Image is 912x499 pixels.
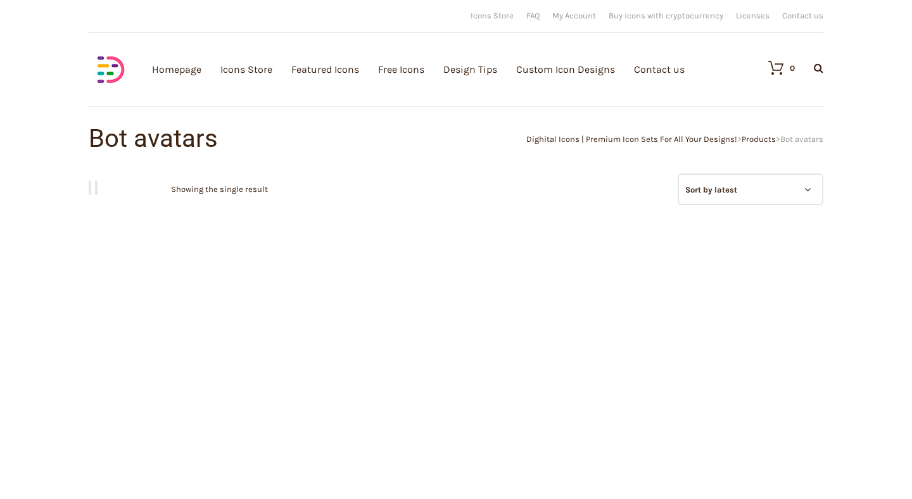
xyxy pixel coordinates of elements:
a: Licenses [736,11,769,20]
span: Bot avatars [780,134,823,144]
div: 0 [790,64,795,72]
a: Dighital Icons | Premium Icon Sets For All Your Designs! [526,134,737,144]
a: Contact us [782,11,823,20]
a: Products [742,134,776,144]
p: Showing the single result [171,174,268,205]
a: Buy icons with cryptocurrency [609,11,723,20]
div: > > [456,135,823,143]
a: Icons Store [471,11,514,20]
a: FAQ [526,11,540,20]
a: 0 [756,60,795,75]
a: My Account [552,11,596,20]
h1: Bot avatars [89,126,456,151]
